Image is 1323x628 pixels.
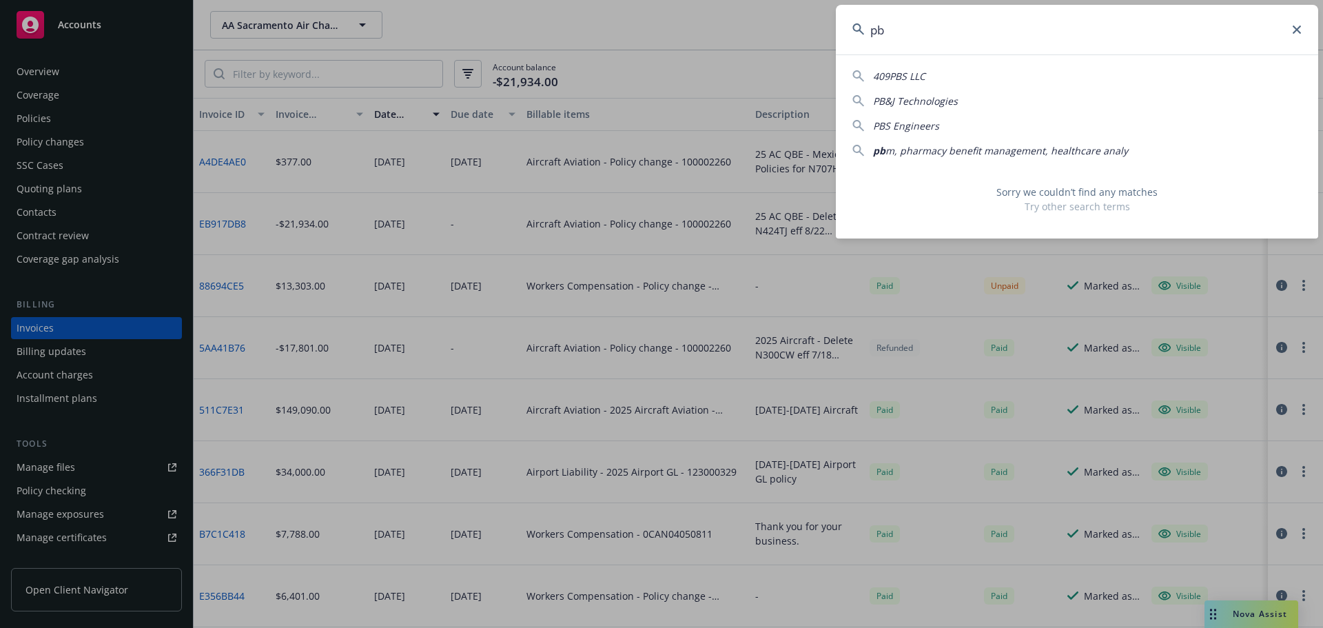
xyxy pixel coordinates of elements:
span: m, pharmacy benefit management, healthcare analy [885,144,1128,157]
span: Sorry we couldn’t find any matches [852,185,1302,199]
span: Try other search terms [852,199,1302,214]
span: 409PBS LLC [873,70,925,83]
span: pb [873,144,885,157]
input: Search... [836,5,1318,54]
span: PBS Engineers [873,119,939,132]
span: PB&J Technologies [873,94,958,108]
